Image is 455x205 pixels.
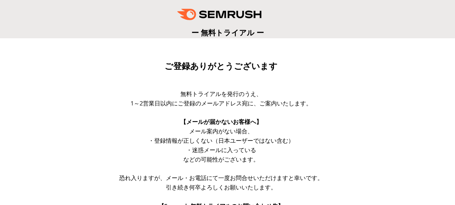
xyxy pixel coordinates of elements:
[180,118,262,126] span: 【メールが届かないお客様へ】
[166,183,277,191] span: 引き続き何卒よろしくお願いいたします。
[186,146,256,154] span: ・迷惑メールに入っている
[191,27,264,38] span: ー 無料トライアル ー
[180,90,262,98] span: 無料トライアルを発行のうえ、
[189,127,253,135] span: メール案内がない場合、
[165,61,278,71] span: ご登録ありがとうございます
[119,174,323,182] span: 恐れ入りますが、メール・お電話にて一度お問合せいただけますと幸いです。
[131,99,312,107] span: 1～2営業日以内にご登録のメールアドレス宛に、ご案内いたします。
[183,155,259,163] span: などの可能性がございます。
[148,137,294,144] span: ・登録情報が正しくない（日本ユーザーではない含む）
